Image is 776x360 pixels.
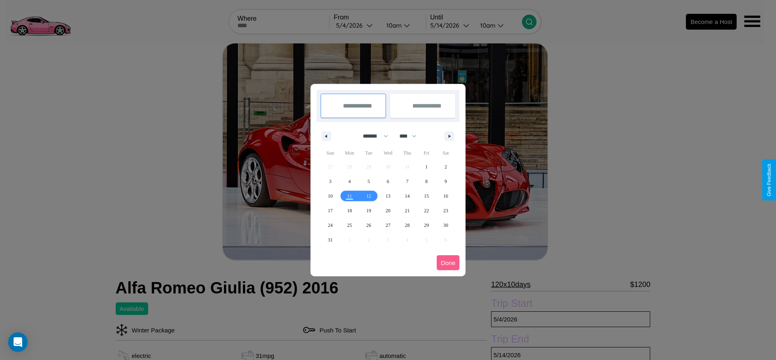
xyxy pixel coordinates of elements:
[425,160,428,174] span: 1
[405,218,410,233] span: 28
[359,203,378,218] button: 19
[398,189,417,203] button: 14
[378,147,397,160] span: Wed
[436,174,455,189] button: 9
[366,203,371,218] span: 19
[366,218,371,233] span: 26
[387,174,389,189] span: 6
[340,189,359,203] button: 11
[443,203,448,218] span: 23
[347,203,352,218] span: 18
[406,174,408,189] span: 7
[436,189,455,203] button: 16
[321,147,340,160] span: Sun
[321,203,340,218] button: 17
[386,189,390,203] span: 13
[328,189,333,203] span: 10
[386,203,390,218] span: 20
[321,189,340,203] button: 10
[328,203,333,218] span: 17
[443,218,448,233] span: 30
[417,218,436,233] button: 29
[368,174,370,189] span: 5
[359,218,378,233] button: 26
[443,189,448,203] span: 16
[347,189,352,203] span: 11
[378,203,397,218] button: 20
[340,174,359,189] button: 4
[436,218,455,233] button: 30
[425,174,428,189] span: 8
[398,218,417,233] button: 28
[347,218,352,233] span: 25
[328,233,333,247] span: 31
[417,147,436,160] span: Fri
[417,189,436,203] button: 15
[398,203,417,218] button: 21
[436,147,455,160] span: Sat
[321,174,340,189] button: 3
[366,189,371,203] span: 12
[348,174,351,189] span: 4
[329,174,332,189] span: 3
[444,174,447,189] span: 9
[340,203,359,218] button: 18
[328,218,333,233] span: 24
[398,174,417,189] button: 7
[359,147,378,160] span: Tue
[321,218,340,233] button: 24
[359,189,378,203] button: 12
[378,189,397,203] button: 13
[378,218,397,233] button: 27
[417,203,436,218] button: 22
[424,203,429,218] span: 22
[398,147,417,160] span: Thu
[359,174,378,189] button: 5
[424,218,429,233] span: 29
[417,160,436,174] button: 1
[340,147,359,160] span: Mon
[436,160,455,174] button: 2
[378,174,397,189] button: 6
[386,218,390,233] span: 27
[766,164,772,196] div: Give Feedback
[444,160,447,174] span: 2
[436,203,455,218] button: 23
[8,332,28,352] div: Open Intercom Messenger
[437,255,459,270] button: Done
[321,233,340,247] button: 31
[424,189,429,203] span: 15
[417,174,436,189] button: 8
[340,218,359,233] button: 25
[405,203,410,218] span: 21
[405,189,410,203] span: 14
